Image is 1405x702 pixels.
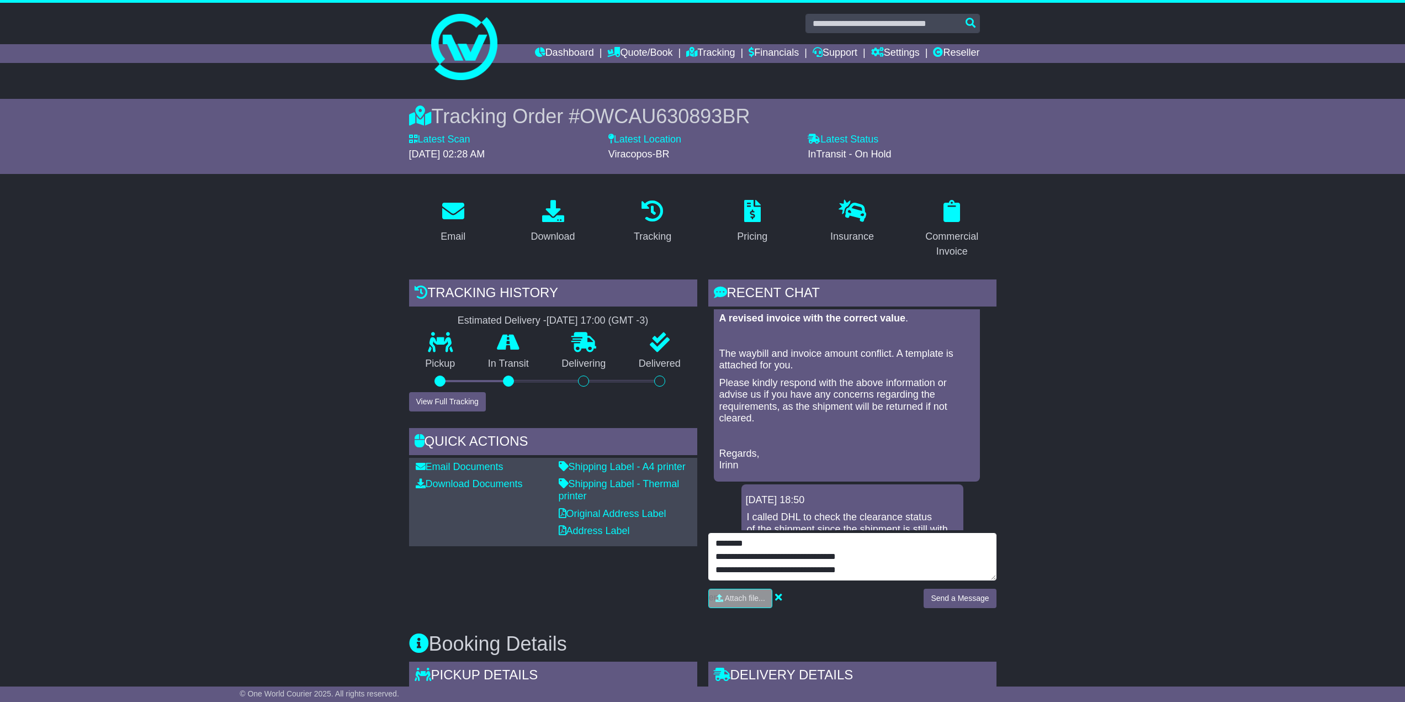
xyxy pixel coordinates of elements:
div: Tracking history [409,279,697,309]
div: Tracking [634,229,671,244]
a: Dashboard [535,44,594,63]
span: OWCAU630893BR [580,105,750,128]
div: Download [531,229,575,244]
p: Delivered [622,358,697,370]
a: Reseller [933,44,979,63]
label: Latest Location [608,134,681,146]
a: Pricing [730,196,775,248]
label: Latest Scan [409,134,470,146]
div: Email [441,229,465,244]
a: Shipping Label - Thermal printer [559,478,680,502]
div: Pricing [737,229,767,244]
p: Delivering [545,358,623,370]
p: . [719,313,974,325]
div: Commercial Invoice [915,229,989,259]
a: Download [523,196,582,248]
span: InTransit - On Hold [808,149,891,160]
a: Financials [749,44,799,63]
button: Send a Message [924,589,996,608]
p: Regards, Irinn [719,448,974,472]
a: Shipping Label - A4 printer [559,461,686,472]
span: Viracopos-BR [608,149,670,160]
p: In Transit [471,358,545,370]
a: Quote/Book [607,44,672,63]
p: Please kindly respond with the above information or advise us if you have any concerns regarding ... [719,377,974,425]
strong: A revised invoice with the correct value [719,313,905,324]
p: Pickup [409,358,472,370]
a: Address Label [559,525,630,536]
div: RECENT CHAT [708,279,996,309]
p: I called DHL to check the clearance status of the shipment since the shipment is still with customs. [747,511,958,547]
p: The waybill and invoice amount conflict. A template is attached for you. [719,348,974,372]
div: Insurance [830,229,874,244]
div: Tracking Order # [409,104,996,128]
a: Tracking [686,44,735,63]
a: Tracking [627,196,678,248]
a: Insurance [823,196,881,248]
label: Latest Status [808,134,878,146]
button: View Full Tracking [409,392,486,411]
span: [DATE] 02:28 AM [409,149,485,160]
div: Delivery Details [708,662,996,692]
div: [DATE] 17:00 (GMT -3) [547,315,648,327]
a: Download Documents [416,478,523,489]
a: Commercial Invoice [908,196,996,263]
div: Quick Actions [409,428,697,458]
div: Pickup Details [409,662,697,692]
span: © One World Courier 2025. All rights reserved. [240,689,399,698]
h3: Booking Details [409,633,996,655]
a: Email [433,196,473,248]
a: Support [813,44,857,63]
div: Estimated Delivery - [409,315,697,327]
a: Settings [871,44,920,63]
a: Original Address Label [559,508,666,519]
a: Email Documents [416,461,503,472]
div: [DATE] 18:50 [746,494,959,506]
